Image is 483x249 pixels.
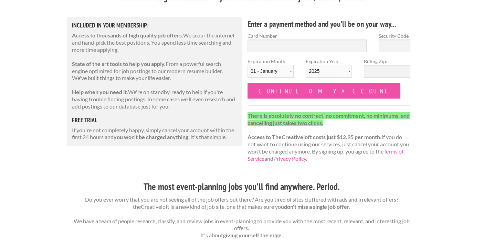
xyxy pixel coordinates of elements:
h5: free trial [72,117,237,123]
strong: giving yourself the edge. [223,232,283,238]
p: Do you ever worry that you are not seeing all of the job offers out there? Are you tired of sites... [67,196,416,239]
strong: Help when you need it. [72,89,128,95]
a: Terms of Service [248,148,403,162]
label: Billing Zip: [364,58,410,65]
strong: Access to thousands of high quality job offers. [72,32,183,38]
label: Security Code [379,32,410,39]
h5: Included in Your Membership: [72,22,237,29]
select: Expiration Month [248,65,294,78]
strong: There is absolutely no contract, no commitment, no minimums, and cancelling just takes two clicks. [248,112,410,126]
label: Expiration Year [306,58,352,83]
p: If you're not completely happy, simply cancel your account within the first 24 hours and . It's t... [72,127,237,141]
input: Continue to my account [248,83,400,99]
h3: The most event-planning jobs you'll find anywhere. Period. [67,180,416,193]
a: Privacy Policy [273,155,306,162]
strong: you won't be charged anything [114,134,188,140]
strong: Access to TheCreativeloft costs just $12.95 per month. [248,134,381,140]
p: From a powerful search engine optimized for job postings to our modern resume builder. We've buil... [72,60,237,82]
label: Card Number [248,32,367,39]
p: If you do not want to continue using our services, just cancel your account you won't be charged ... [248,112,410,162]
h4: Enter a payment method and you'll be on your way... [248,19,410,30]
strong: don't miss a single job offer. [284,203,350,210]
p: We scour the internet and hand-pick the best positions. You spend less time searching and more ti... [72,32,237,53]
select: Expiration Year [306,65,352,78]
p: We're on standby, ready to help if you're having trouble finding postings. In some cases we'll ev... [72,89,237,110]
label: Expiration Month [248,58,294,83]
strong: State of the art tools to help you apply. [72,60,166,67]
